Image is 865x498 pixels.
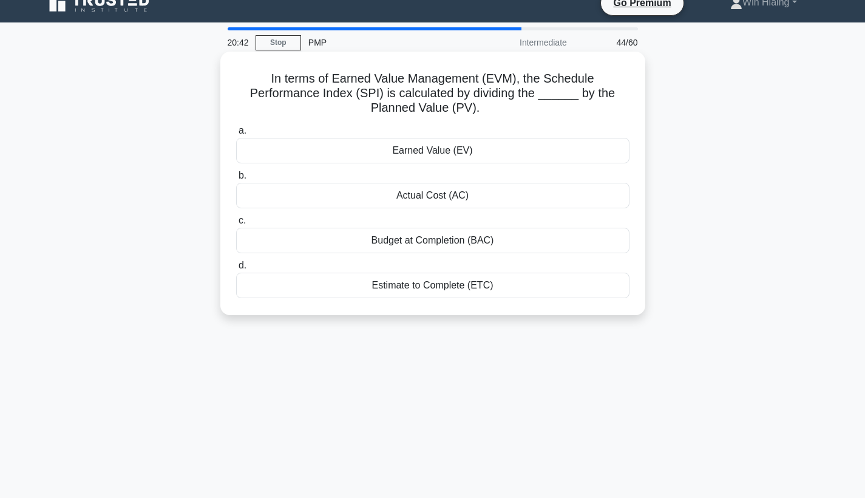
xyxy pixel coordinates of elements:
div: Estimate to Complete (ETC) [236,273,629,298]
span: c. [239,215,246,225]
a: Stop [256,35,301,50]
div: Budget at Completion (BAC) [236,228,629,253]
div: 20:42 [220,30,256,55]
h5: In terms of Earned Value Management (EVM), the Schedule Performance Index (SPI) is calculated by ... [235,71,631,116]
div: Intermediate [468,30,574,55]
span: b. [239,170,246,180]
div: Earned Value (EV) [236,138,629,163]
div: PMP [301,30,468,55]
span: d. [239,260,246,270]
div: Actual Cost (AC) [236,183,629,208]
div: 44/60 [574,30,645,55]
span: a. [239,125,246,135]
